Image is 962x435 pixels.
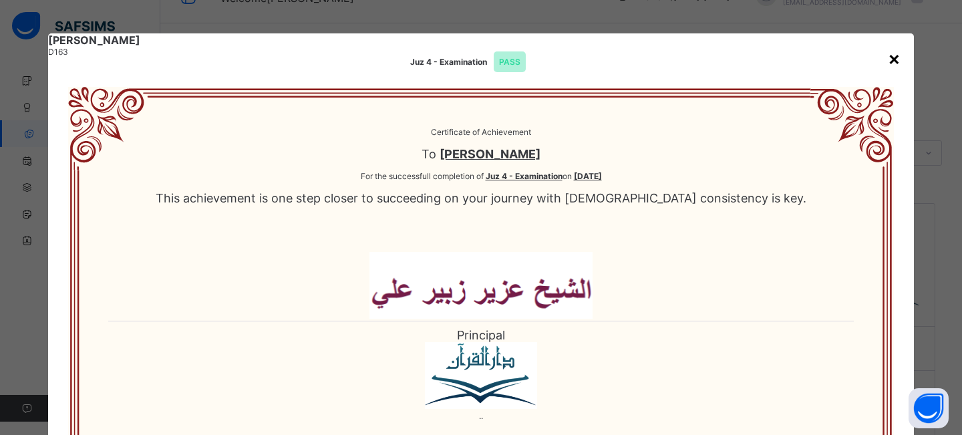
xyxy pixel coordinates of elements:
img: logo [369,252,593,319]
button: Open asap [909,388,949,428]
span: Principal [108,321,854,342]
div: × [888,47,901,69]
span: To [108,137,854,171]
span: D163 [48,47,68,57]
img: logo [425,342,537,409]
span: This achievement is one step closer to succeeding on your journey with [DEMOGRAPHIC_DATA] consist... [108,181,854,232]
b: [PERSON_NAME] [440,147,540,161]
b: Juz 4 - Examination [486,171,563,181]
span: PASS [494,51,526,72]
span: [PERSON_NAME] [48,33,914,47]
span: Juz 4 - Examination [410,57,526,67]
span: For the successfull completion of on [357,161,605,191]
span: Certificate of Achievement [418,100,544,164]
b: [DATE] [574,171,602,181]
